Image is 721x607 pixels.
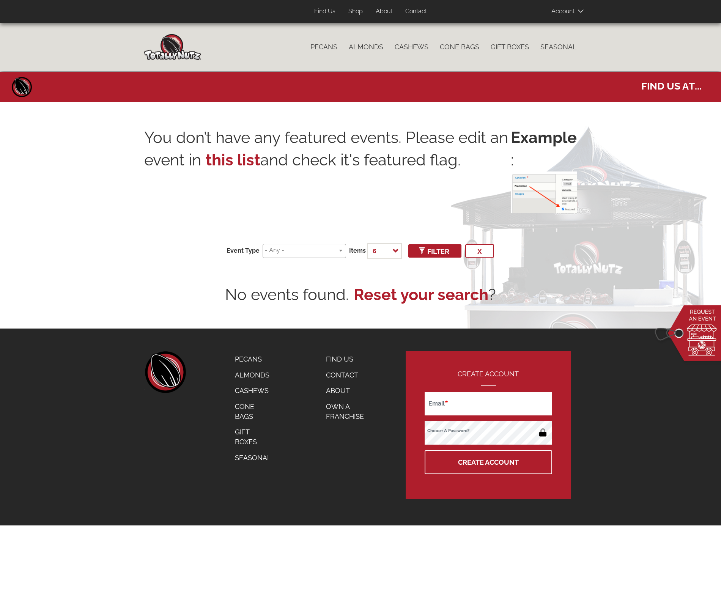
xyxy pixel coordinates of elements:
[305,39,343,55] a: Pecans
[511,126,577,149] strong: Example
[343,4,368,19] a: Shop
[641,77,702,93] span: Find us at...
[229,450,277,466] a: Seasonal
[425,450,552,474] button: Create Account
[320,399,381,424] a: Own a Franchise
[349,247,366,255] label: Items
[400,4,433,19] a: Contact
[144,283,577,306] div: No events found. ?
[408,244,461,258] button: Filter
[535,39,582,55] a: Seasonal
[485,39,535,55] a: Gift Boxes
[309,4,341,19] a: Find Us
[511,126,577,213] p: :
[144,126,511,209] p: You don’t have any featured events. Please edit an event in and check it's featured flag.
[425,392,552,415] input: Email
[320,383,381,399] a: About
[265,246,341,255] input: - Any -
[320,351,381,367] a: Find Us
[206,151,260,169] a: this list
[465,244,494,258] button: x
[229,351,277,367] a: Pecans
[511,171,577,213] img: featured-event.png
[227,247,260,255] label: Event Type
[229,424,277,450] a: Gift Boxes
[229,383,277,399] a: Cashews
[425,370,552,386] h2: Create Account
[229,367,277,383] a: Almonds
[389,39,434,55] a: Cashews
[144,34,201,60] img: Home
[354,283,488,306] a: Reset your search
[343,39,389,55] a: Almonds
[144,351,186,393] a: home
[370,4,398,19] a: About
[320,367,381,383] a: Contact
[420,247,449,255] span: Filter
[11,75,33,98] a: Home
[434,39,485,55] a: Cone Bags
[229,399,277,424] a: Cone Bags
